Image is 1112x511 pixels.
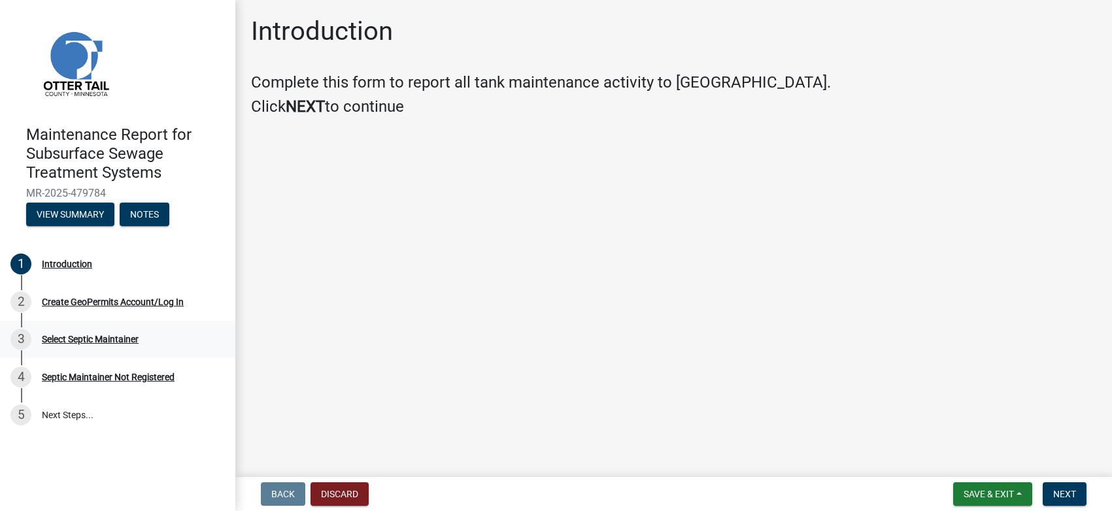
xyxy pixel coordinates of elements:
div: Create GeoPermits Account/Log In [42,297,184,306]
button: View Summary [26,203,114,226]
div: Select Septic Maintainer [42,335,139,344]
span: Back [271,489,295,499]
button: Discard [311,482,369,506]
wm-modal-confirm: Summary [26,210,114,221]
div: 5 [10,404,31,425]
button: Notes [120,203,169,226]
button: Save & Exit [953,482,1032,506]
img: Otter Tail County, Minnesota [26,14,124,112]
wm-modal-confirm: Notes [120,210,169,221]
div: 3 [10,329,31,350]
span: Next [1053,489,1076,499]
h4: Click to continue [251,97,1096,116]
strong: NEXT [286,97,325,116]
span: Save & Exit [964,489,1014,499]
h1: Introduction [251,16,393,47]
div: 1 [10,254,31,274]
h4: Maintenance Report for Subsurface Sewage Treatment Systems [26,125,225,182]
button: Back [261,482,305,506]
div: Septic Maintainer Not Registered [42,372,175,382]
div: 4 [10,367,31,387]
button: Next [1043,482,1087,506]
span: MR-2025-479784 [26,187,209,199]
h4: Complete this form to report all tank maintenance activity to [GEOGRAPHIC_DATA]. [251,73,1096,92]
div: 2 [10,291,31,312]
div: Introduction [42,259,92,269]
